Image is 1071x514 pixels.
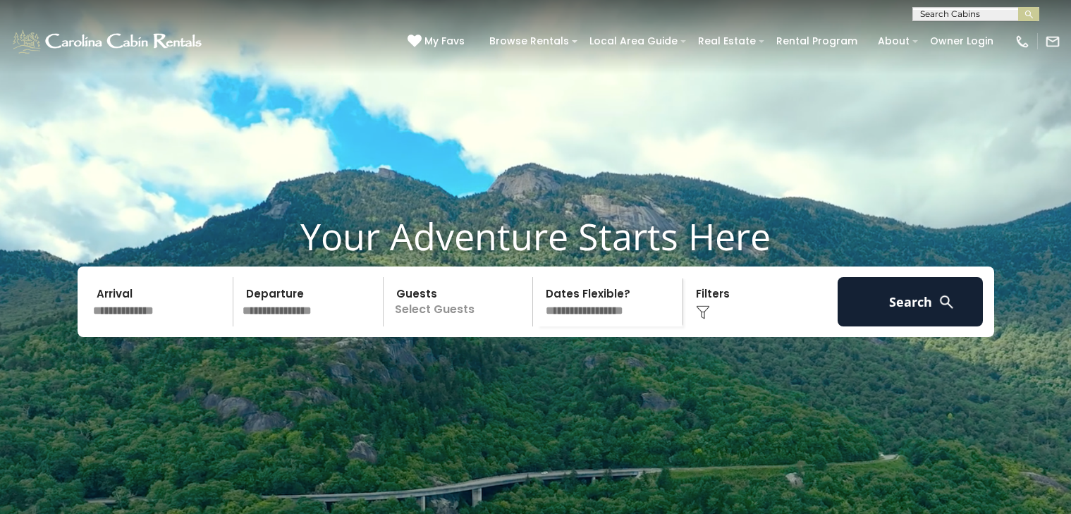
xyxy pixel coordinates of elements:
[871,30,917,52] a: About
[696,305,710,319] img: filter--v1.png
[482,30,576,52] a: Browse Rentals
[938,293,955,311] img: search-regular-white.png
[582,30,685,52] a: Local Area Guide
[691,30,763,52] a: Real Estate
[838,277,984,326] button: Search
[424,34,465,49] span: My Favs
[769,30,864,52] a: Rental Program
[1045,34,1060,49] img: mail-regular-white.png
[1015,34,1030,49] img: phone-regular-white.png
[408,34,468,49] a: My Favs
[11,214,1060,258] h1: Your Adventure Starts Here
[388,277,533,326] p: Select Guests
[923,30,1000,52] a: Owner Login
[11,27,206,56] img: White-1-1-2.png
